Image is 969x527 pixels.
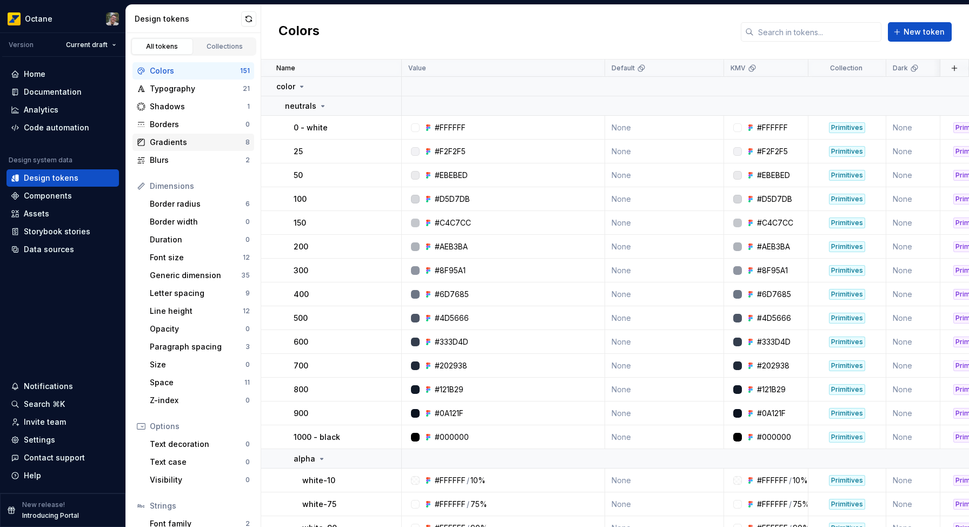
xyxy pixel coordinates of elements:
div: #0A121F [757,408,786,419]
td: None [886,140,940,163]
td: None [605,187,724,211]
div: Primitives [829,313,865,324]
div: #6D7685 [435,289,469,300]
div: Options [150,421,250,432]
div: Shadows [150,101,247,112]
div: #FFFFFF [757,122,788,133]
div: Design system data [9,156,72,164]
td: None [886,401,940,425]
div: Blurs [150,155,245,166]
div: Primitives [829,122,865,133]
div: #FFFFFF [435,122,466,133]
div: #FFFFFF [757,475,788,486]
span: New token [904,27,945,37]
div: #EBEBED [757,170,790,181]
div: Primitives [829,289,865,300]
div: 75% [793,499,809,510]
p: 100 [294,194,307,205]
p: white-75 [302,499,336,510]
p: neutrals [285,101,316,111]
p: Dark [893,64,908,73]
div: #4D5666 [757,313,791,324]
div: #8F95A1 [435,265,466,276]
a: Border width0 [145,213,254,230]
div: #FFFFFF [435,499,466,510]
div: Notifications [24,381,73,392]
td: None [605,259,724,282]
div: / [467,499,469,510]
div: 10% [793,475,808,486]
div: Gradients [150,137,245,148]
p: color [276,81,295,92]
div: Primitives [829,170,865,181]
div: Primitives [829,360,865,371]
td: None [886,492,940,516]
img: Tiago [106,12,119,25]
div: 0 [245,218,250,226]
div: 0 [245,325,250,333]
div: Primitives [829,265,865,276]
div: 6 [245,200,250,208]
p: New release! [22,500,65,509]
div: Code automation [24,122,89,133]
div: #121B29 [757,384,786,395]
a: Text case0 [145,453,254,471]
div: Analytics [24,104,58,115]
div: Design tokens [135,14,241,24]
div: Text case [150,457,245,467]
div: #8F95A1 [757,265,788,276]
a: Data sources [6,241,119,258]
div: Size [150,359,245,370]
div: #F2F2F5 [435,146,466,157]
div: 11 [244,378,250,387]
span: Current draft [66,41,108,49]
td: None [605,378,724,401]
p: 50 [294,170,303,181]
p: 300 [294,265,308,276]
div: Invite team [24,417,66,427]
div: Primitives [829,146,865,157]
a: Borders0 [132,116,254,133]
p: 700 [294,360,308,371]
button: Current draft [61,37,121,52]
div: #4D5666 [435,313,469,324]
div: 10% [470,475,486,486]
div: Border radius [150,199,245,209]
p: Collection [830,64,862,73]
td: None [886,211,940,235]
p: 400 [294,289,309,300]
div: #AEB3BA [435,241,468,252]
div: Letter spacing [150,288,245,299]
div: Primitives [829,194,865,205]
p: KMV [731,64,746,73]
p: 1000 - black [294,432,340,443]
div: #000000 [757,432,791,443]
a: Z-index0 [145,392,254,409]
div: Primitives [829,408,865,419]
div: Borders [150,119,245,130]
div: Visibility [150,475,245,485]
div: Duration [150,234,245,245]
a: Code automation [6,119,119,136]
div: #333D4D [757,337,791,347]
div: 151 [240,67,250,75]
div: #FFFFFF [435,475,466,486]
p: Name [276,64,295,73]
td: None [886,354,940,378]
div: Settings [24,434,55,445]
div: Primitives [829,432,865,443]
a: Letter spacing9 [145,285,254,302]
div: Paragraph spacing [150,341,245,352]
div: Version [9,41,34,49]
td: None [886,235,940,259]
p: 900 [294,408,308,419]
div: #F2F2F5 [757,146,788,157]
td: None [605,425,724,449]
a: Text decoration0 [145,436,254,453]
p: 150 [294,218,306,228]
div: Dimensions [150,181,250,192]
td: None [886,116,940,140]
td: None [605,469,724,492]
a: Paragraph spacing3 [145,338,254,355]
div: 12 [243,253,250,262]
